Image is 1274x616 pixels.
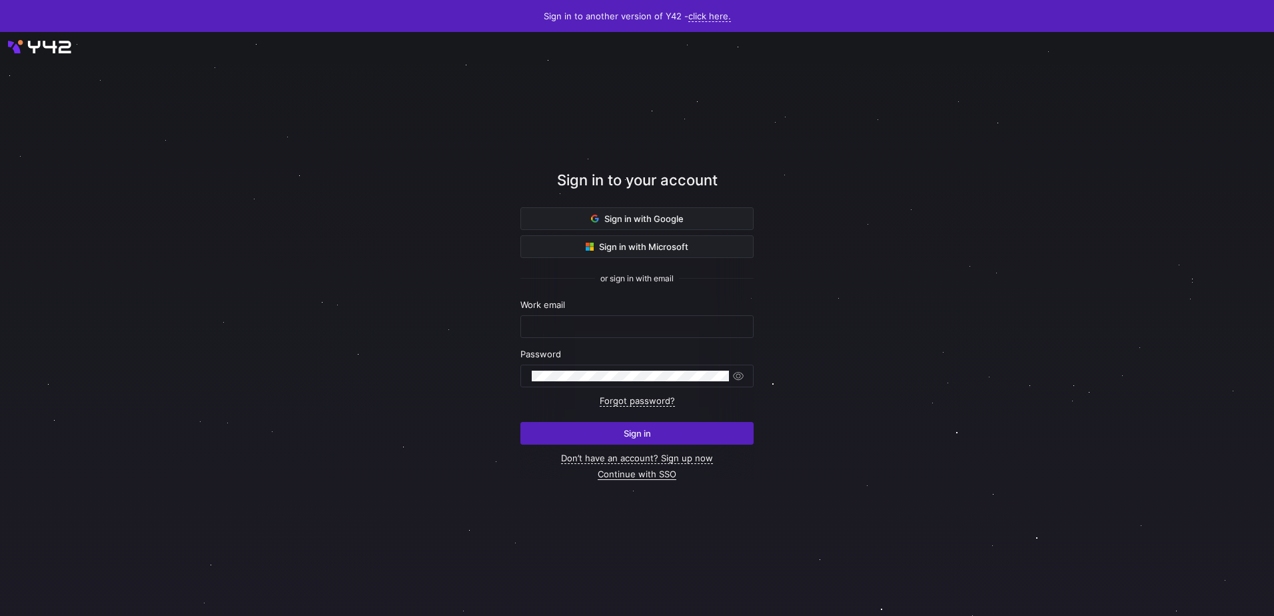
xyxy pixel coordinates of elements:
[600,395,675,407] a: Forgot password?
[624,428,651,439] span: Sign in
[561,453,713,464] a: Don’t have an account? Sign up now
[586,241,688,252] span: Sign in with Microsoft
[520,169,754,207] div: Sign in to your account
[591,213,684,224] span: Sign in with Google
[598,469,676,480] a: Continue with SSO
[520,349,561,359] span: Password
[520,235,754,258] button: Sign in with Microsoft
[520,207,754,230] button: Sign in with Google
[600,274,674,283] span: or sign in with email
[520,299,565,310] span: Work email
[520,422,754,445] button: Sign in
[688,11,731,22] a: click here.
